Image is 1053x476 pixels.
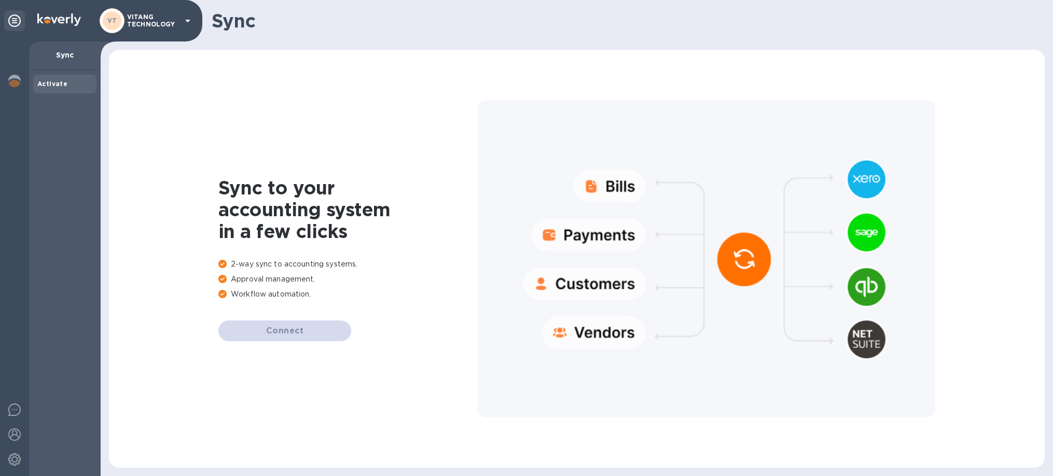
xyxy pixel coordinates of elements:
h1: Sync [212,10,1036,32]
b: VT [107,17,117,24]
p: VITANG TECHNOLOGY [127,13,179,28]
p: Workflow automation. [218,289,478,300]
div: Unpin categories [4,10,25,31]
h1: Sync to your accounting system in a few clicks [218,177,478,242]
img: Logo [37,13,81,26]
p: Sync [37,50,92,60]
p: 2-way sync to accounting systems. [218,259,478,270]
p: Approval management. [218,274,478,285]
b: Activate [37,80,67,88]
